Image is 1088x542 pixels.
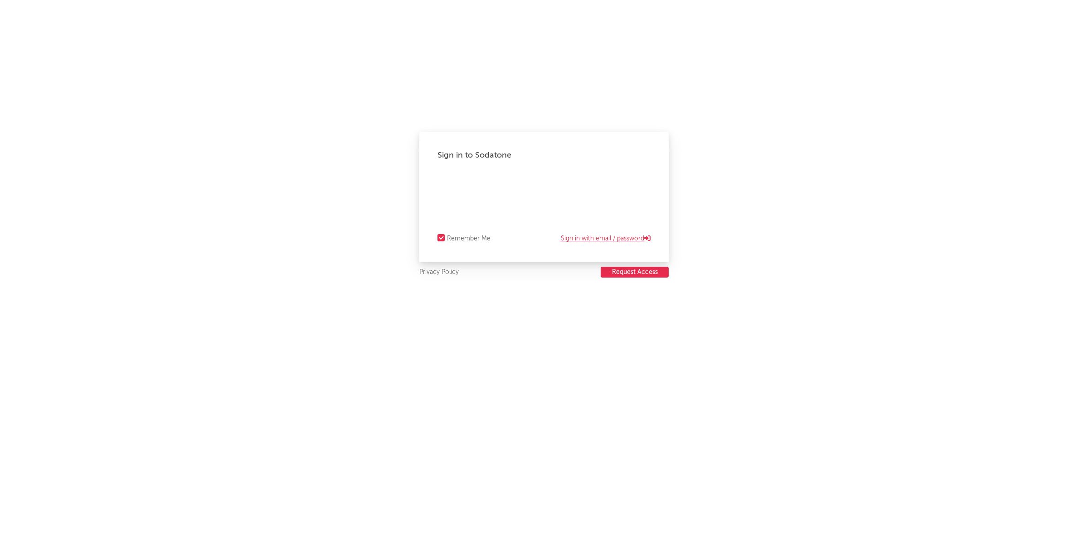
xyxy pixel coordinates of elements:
[561,233,651,244] a: Sign in with email / password
[437,150,651,161] div: Sign in to Sodatone
[419,267,459,278] a: Privacy Policy
[601,267,669,278] button: Request Access
[447,233,491,244] div: Remember Me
